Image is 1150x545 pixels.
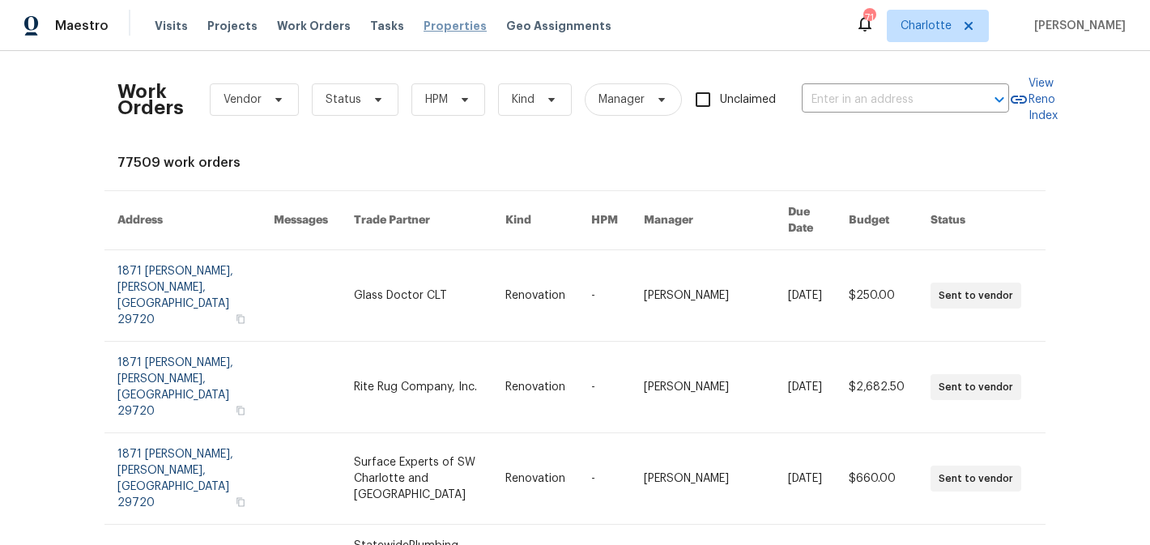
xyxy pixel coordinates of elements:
[55,18,109,34] span: Maestro
[104,191,261,250] th: Address
[1028,18,1126,34] span: [PERSON_NAME]
[988,88,1011,111] button: Open
[207,18,258,34] span: Projects
[424,18,487,34] span: Properties
[802,87,964,113] input: Enter in an address
[117,83,184,116] h2: Work Orders
[492,250,578,342] td: Renovation
[341,191,492,250] th: Trade Partner
[492,342,578,433] td: Renovation
[598,92,645,108] span: Manager
[863,10,875,26] div: 71
[233,312,248,326] button: Copy Address
[578,191,631,250] th: HPM
[836,191,918,250] th: Budget
[631,191,774,250] th: Manager
[720,92,776,109] span: Unclaimed
[341,342,492,433] td: Rite Rug Company, Inc.
[261,191,341,250] th: Messages
[512,92,535,108] span: Kind
[233,403,248,418] button: Copy Address
[492,433,578,525] td: Renovation
[492,191,578,250] th: Kind
[918,191,1046,250] th: Status
[277,18,351,34] span: Work Orders
[631,342,774,433] td: [PERSON_NAME]
[370,20,404,32] span: Tasks
[326,92,361,108] span: Status
[901,18,952,34] span: Charlotte
[341,433,492,525] td: Surface Experts of SW Charlotte and [GEOGRAPHIC_DATA]
[1009,75,1058,124] a: View Reno Index
[506,18,611,34] span: Geo Assignments
[425,92,448,108] span: HPM
[117,155,1033,171] div: 77509 work orders
[233,495,248,509] button: Copy Address
[341,250,492,342] td: Glass Doctor CLT
[578,342,631,433] td: -
[578,433,631,525] td: -
[631,250,774,342] td: [PERSON_NAME]
[775,191,836,250] th: Due Date
[224,92,262,108] span: Vendor
[631,433,774,525] td: [PERSON_NAME]
[155,18,188,34] span: Visits
[578,250,631,342] td: -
